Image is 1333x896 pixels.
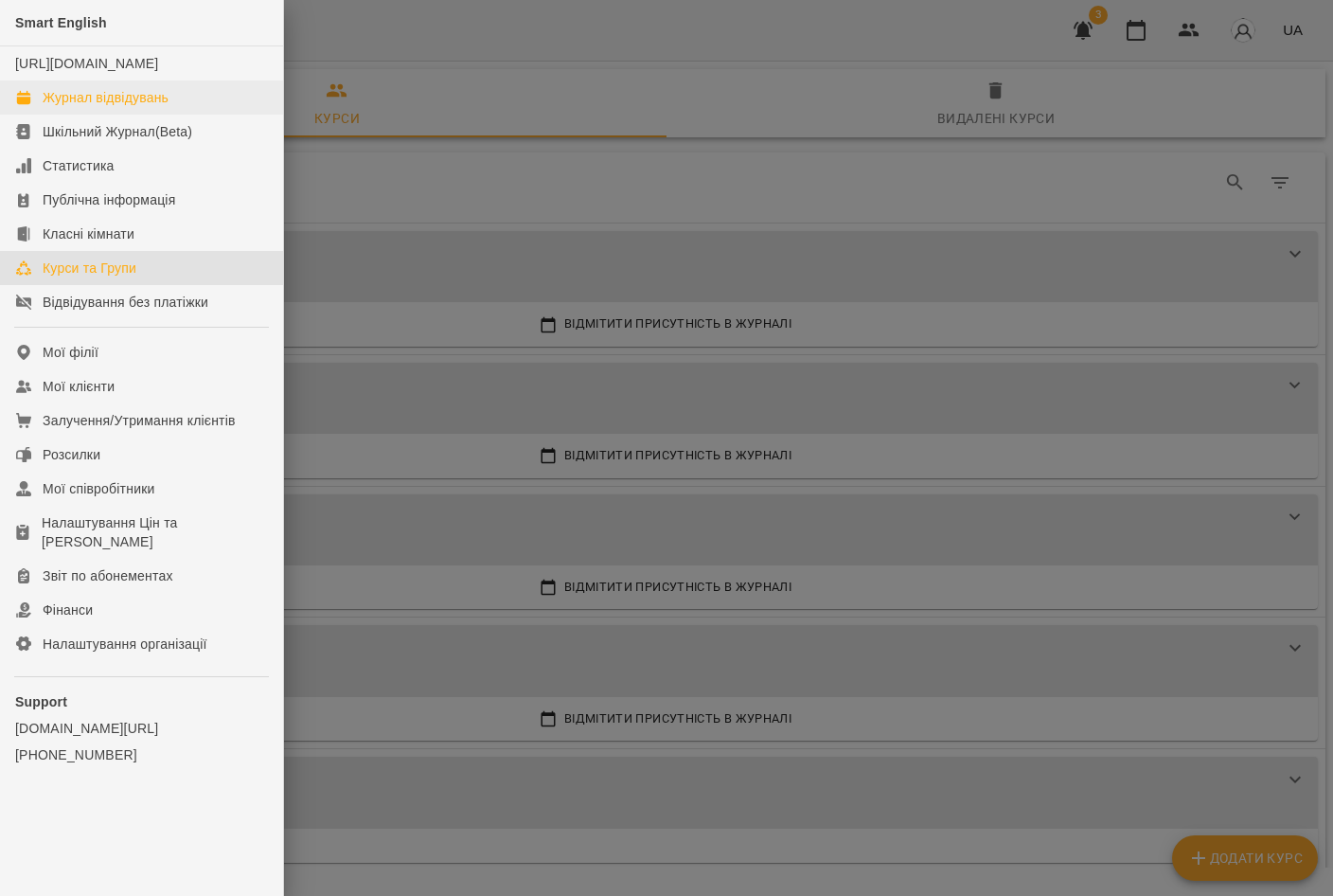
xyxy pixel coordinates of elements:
div: Мої клієнти [43,377,115,396]
div: Налаштування Цін та [PERSON_NAME] [42,513,268,551]
div: Залучення/Утримання клієнтів [43,411,236,430]
div: Звіт по абонементах [43,566,173,585]
p: Support [15,692,268,711]
div: Журнал відвідувань [43,88,169,107]
div: Шкільний Журнал(Beta) [43,122,192,141]
div: Фінанси [43,600,93,619]
a: [PHONE_NUMBER] [15,745,268,764]
a: [URL][DOMAIN_NAME] [15,56,158,71]
div: Публічна інформація [43,190,175,209]
div: Класні кімнати [43,224,134,243]
a: [DOMAIN_NAME][URL] [15,719,268,738]
div: Мої філії [43,343,98,362]
div: Курси та Групи [43,259,136,278]
div: Статистика [43,156,115,175]
div: Відвідування без платіжки [43,293,208,312]
div: Мої співробітники [43,479,155,498]
span: Smart English [15,15,107,30]
div: Налаштування організації [43,635,207,654]
div: Розсилки [43,445,100,464]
